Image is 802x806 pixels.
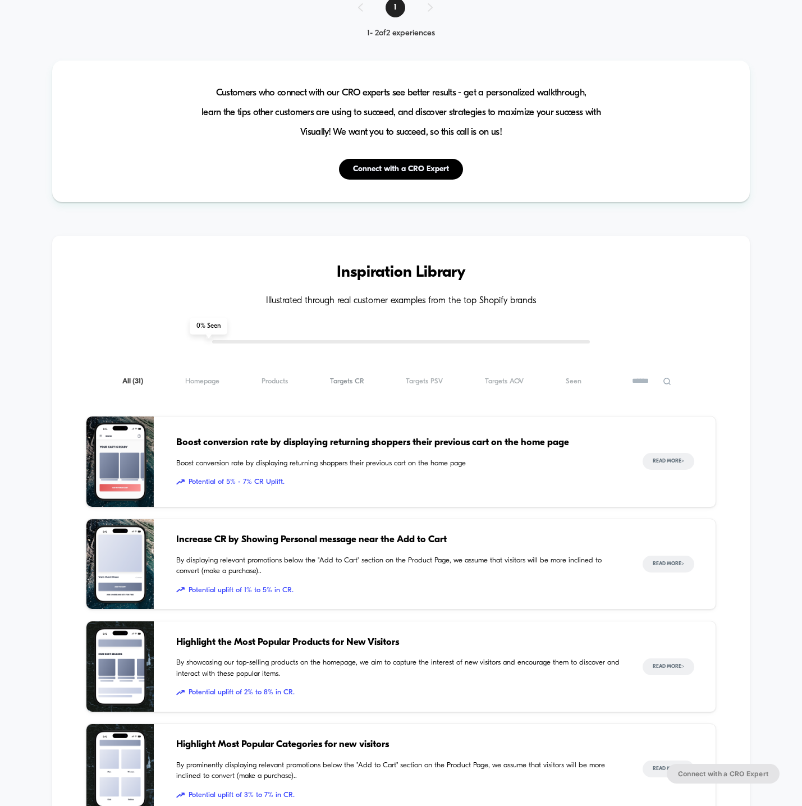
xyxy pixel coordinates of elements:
button: Read More> [643,453,694,470]
img: By showcasing our top-selling products on the homepage, we aim to capture the interest of new vis... [86,621,154,712]
span: Potential uplift of 1% to 5% in CR. [176,585,620,596]
span: By showcasing our top-selling products on the homepage, we aim to capture the interest of new vis... [176,657,620,679]
span: By displaying relevant promotions below the "Add to Cart" section on the Product Page, we assume ... [176,555,620,577]
span: All [122,377,143,386]
span: Potential uplift of 2% to 8% in CR. [176,687,620,698]
span: Seen [566,377,581,386]
input: Volume [328,210,362,221]
img: Boost conversion rate by displaying returning shoppers their previous cart on the home page [86,416,154,507]
span: ( 31 ) [132,378,143,385]
span: By prominently displaying relevant promotions below the "Add to Cart" section on the Product Page... [176,760,620,782]
span: Customers who connect with our CRO experts see better results - get a personalized walkthrough, l... [201,83,601,142]
span: Targets PSV [406,377,443,386]
div: Current time [281,209,306,222]
span: Potential uplift of 3% to 7% in CR. [176,790,620,801]
span: Homepage [185,377,219,386]
span: 0 % Seen [190,318,227,335]
input: Seek [8,191,403,202]
span: Targets CR [330,377,364,386]
button: Read More> [643,761,694,777]
span: Potential of 5% - 7% CR Uplift. [176,477,620,488]
span: Increase CR by Showing Personal message near the Add to Cart [176,533,620,547]
h4: Illustrated through real customer examples from the top Shopify brands [86,296,716,306]
button: Play, NEW DEMO 2025-VEED.mp4 [191,102,218,129]
div: 1 - 2 of 2 experiences [347,29,455,38]
button: Read More> [643,556,694,573]
img: By displaying relevant promotions below the "Add to Cart" section on the Product Page, we assume ... [86,519,154,610]
span: Products [262,377,288,386]
span: Boost conversion rate by displaying returning shoppers their previous cart on the home page [176,436,620,450]
button: Read More> [643,658,694,675]
span: Targets AOV [485,377,524,386]
span: Highlight the Most Popular Products for New Visitors [176,635,620,650]
button: Connect with a CRO Expert [667,764,780,784]
button: Play, NEW DEMO 2025-VEED.mp4 [6,207,24,225]
span: Boost conversion rate by displaying returning shoppers their previous cart on the home page [176,458,620,469]
span: Highlight Most Popular Categories for new visitors [176,738,620,752]
h3: Inspiration Library [86,264,716,282]
button: Connect with a CRO Expert [339,159,463,180]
